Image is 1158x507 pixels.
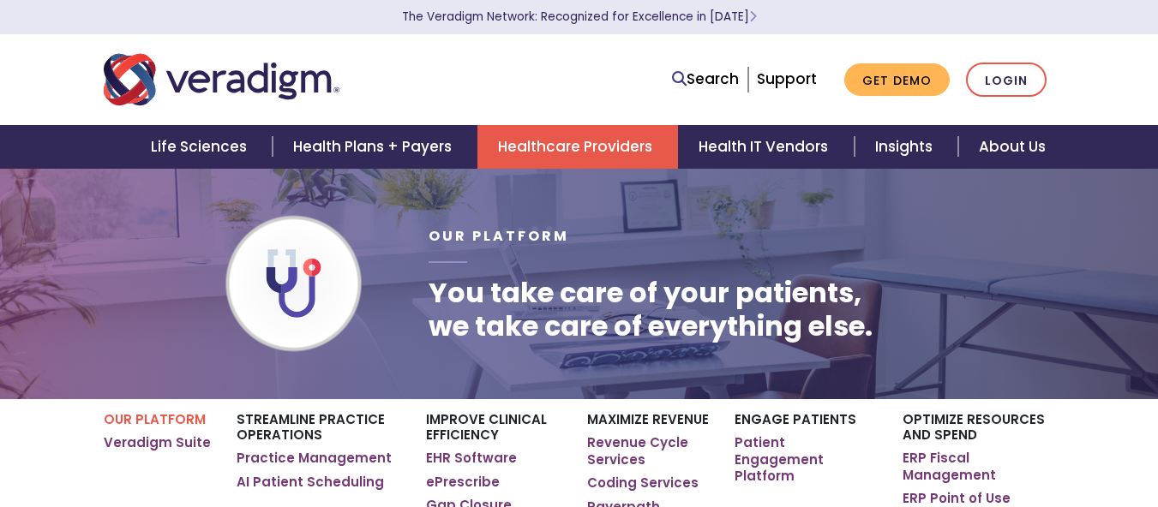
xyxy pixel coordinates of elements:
img: Veradigm logo [104,51,339,108]
a: Life Sciences [130,125,273,169]
a: The Veradigm Network: Recognized for Excellence in [DATE]Learn More [402,9,757,25]
a: ePrescribe [426,474,500,491]
a: Veradigm Suite [104,434,211,451]
a: Practice Management [237,450,392,467]
a: Search [672,68,739,91]
a: ERP Point of Use [903,490,1011,507]
a: Insights [855,125,958,169]
span: Learn More [749,9,757,25]
h1: You take care of your patients, we take care of everything else. [429,277,873,343]
a: Coding Services [587,474,699,492]
a: Patient Engagement Platform [735,434,877,485]
a: AI Patient Scheduling [237,474,384,491]
a: Get Demo [844,63,950,97]
a: Login [966,63,1047,98]
span: Our Platform [429,226,569,246]
a: Health Plans + Payers [273,125,477,169]
a: About Us [958,125,1066,169]
a: Health IT Vendors [678,125,854,169]
a: Revenue Cycle Services [587,434,709,468]
a: Support [757,69,817,89]
a: ERP Fiscal Management [903,450,1054,483]
a: Healthcare Providers [477,125,678,169]
a: EHR Software [426,450,517,467]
